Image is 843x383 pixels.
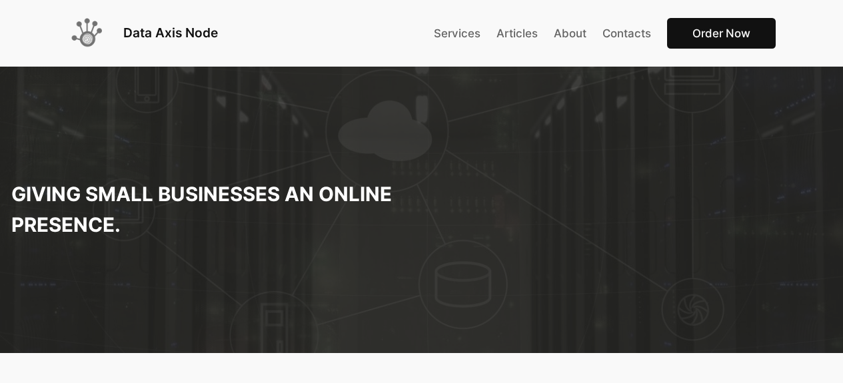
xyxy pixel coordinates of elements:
span: Services [434,27,480,40]
a: About [554,25,586,42]
a: Contacts [602,25,651,42]
strong: GIVING SMALL BUSINESSES AN ONLINE PRESENCE. [11,182,392,236]
a: Data Axis Node [123,25,218,41]
img: Data Axis Node [67,13,107,53]
nav: Main Menu [434,18,776,49]
span: About [554,27,586,40]
span: Contacts [602,27,651,40]
span: Articles [496,27,538,40]
a: Services [434,25,480,42]
a: Order Now [667,18,776,49]
a: Articles [496,25,538,42]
